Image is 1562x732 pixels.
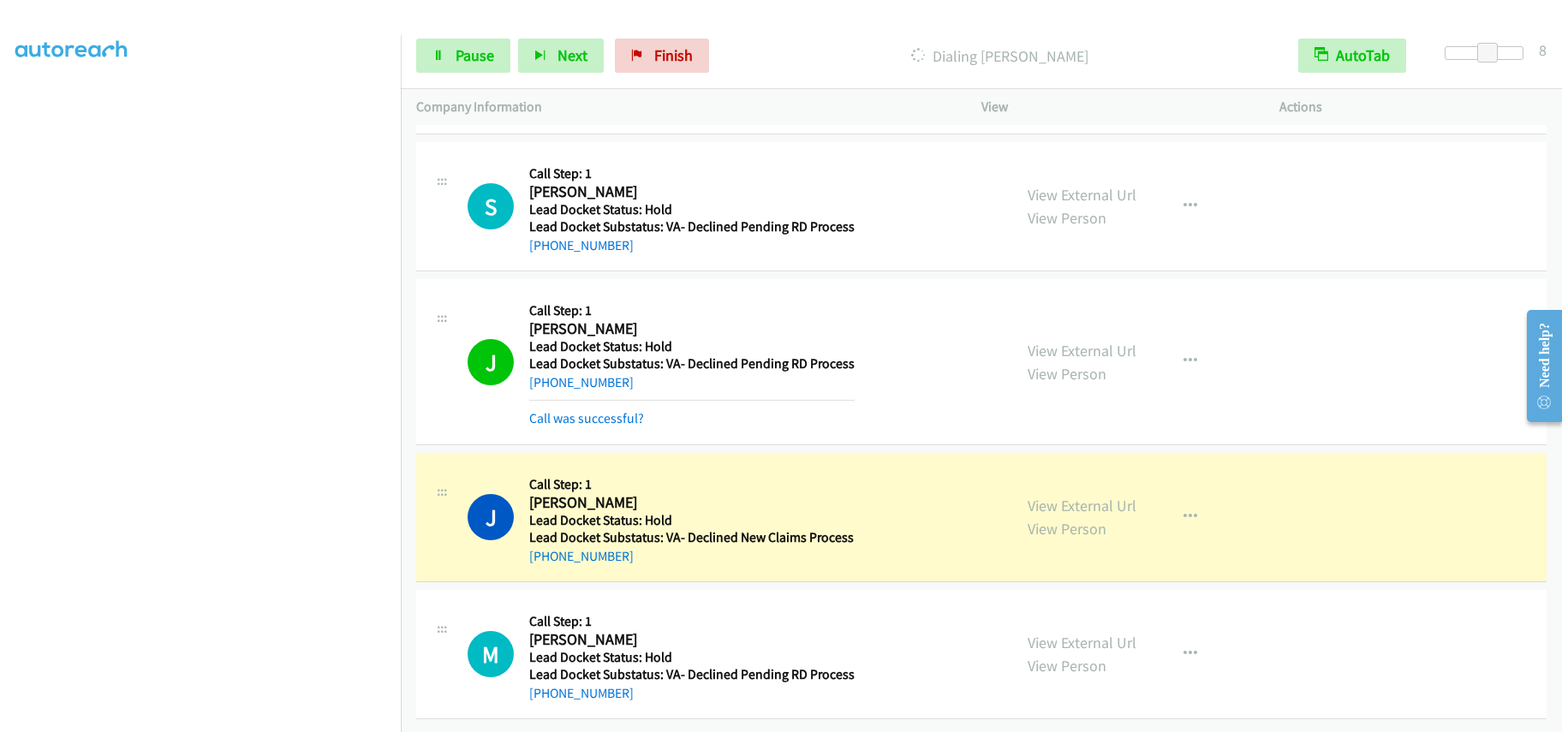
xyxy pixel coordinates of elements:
[529,613,855,630] h5: Call Step: 1
[1279,97,1547,117] p: Actions
[529,302,855,319] h5: Call Step: 1
[416,97,951,117] p: Company Information
[1028,519,1106,539] a: View Person
[468,183,514,229] h1: S
[529,476,854,493] h5: Call Step: 1
[529,666,855,683] h5: Lead Docket Substatus: VA- Declined Pending RD Process
[529,338,855,355] h5: Lead Docket Status: Hold
[518,39,604,73] button: Next
[529,201,855,218] h5: Lead Docket Status: Hold
[468,631,514,677] h1: M
[529,374,634,390] a: [PHONE_NUMBER]
[529,410,644,426] a: Call was successful?
[529,319,855,339] h2: [PERSON_NAME]
[416,39,510,73] a: Pause
[529,529,854,546] h5: Lead Docket Substatus: VA- Declined New Claims Process
[468,494,514,540] h1: J
[615,39,709,73] a: Finish
[529,630,855,650] h2: [PERSON_NAME]
[529,182,855,202] h2: [PERSON_NAME]
[468,183,514,229] div: The call is yet to be attempted
[529,548,634,564] a: [PHONE_NUMBER]
[1028,633,1136,652] a: View External Url
[1028,496,1136,515] a: View External Url
[529,512,854,529] h5: Lead Docket Status: Hold
[1298,39,1406,73] button: AutoTab
[1028,208,1106,228] a: View Person
[1028,364,1106,384] a: View Person
[1028,185,1136,205] a: View External Url
[529,649,855,666] h5: Lead Docket Status: Hold
[529,685,634,701] a: [PHONE_NUMBER]
[1512,298,1562,434] iframe: Resource Center
[1028,656,1106,675] a: View Person
[1539,39,1547,62] div: 8
[456,45,494,65] span: Pause
[529,355,855,372] h5: Lead Docket Substatus: VA- Declined Pending RD Process
[468,339,514,385] h1: J
[468,631,514,677] div: The call is yet to be attempted
[529,218,855,235] h5: Lead Docket Substatus: VA- Declined Pending RD Process
[654,45,693,65] span: Finish
[1028,341,1136,360] a: View External Url
[732,45,1267,68] p: Dialing [PERSON_NAME]
[981,97,1249,117] p: View
[557,45,587,65] span: Next
[529,165,855,182] h5: Call Step: 1
[529,237,634,253] a: [PHONE_NUMBER]
[529,493,854,513] h2: [PERSON_NAME]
